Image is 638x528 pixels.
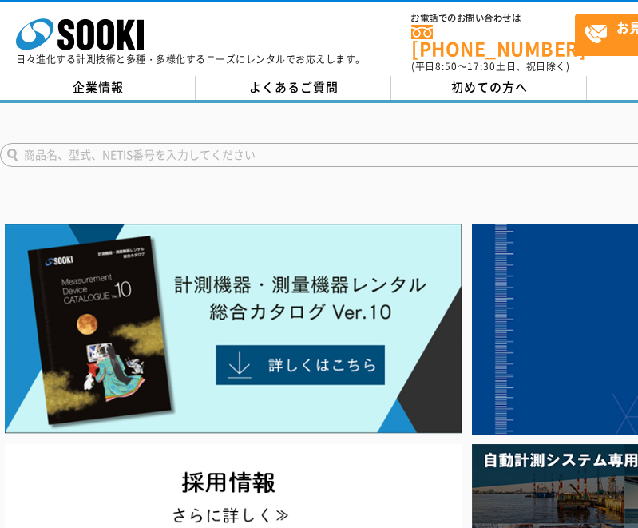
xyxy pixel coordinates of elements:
p: 日々進化する計測技術と多種・多様化するニーズにレンタルでお応えします。 [16,54,366,64]
span: (平日 ～ 土日、祝日除く) [411,59,569,73]
a: 初めての方へ [391,76,587,100]
img: Catalog Ver10 [5,224,462,434]
span: 8:50 [435,59,458,73]
a: よくあるご質問 [196,76,391,100]
span: お電話でのお問い合わせは [411,14,575,23]
a: [PHONE_NUMBER] [411,25,575,58]
span: 初めての方へ [451,78,528,96]
span: 17:30 [467,59,496,73]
